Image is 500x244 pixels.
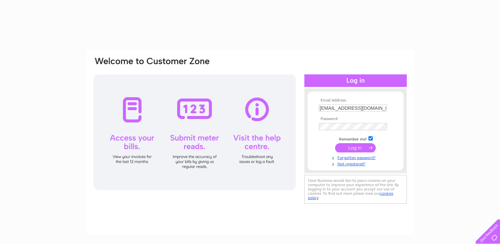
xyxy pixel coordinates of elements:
input: Submit [335,143,376,152]
a: Forgotten password? [319,154,394,160]
td: Remember me? [317,135,394,142]
th: Password: [317,117,394,121]
a: cookies policy [308,191,393,200]
a: Not registered? [319,160,394,167]
div: Clear Business would like to place cookies on your computer to improve your experience of the sit... [304,175,407,204]
th: Email Address: [317,98,394,103]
